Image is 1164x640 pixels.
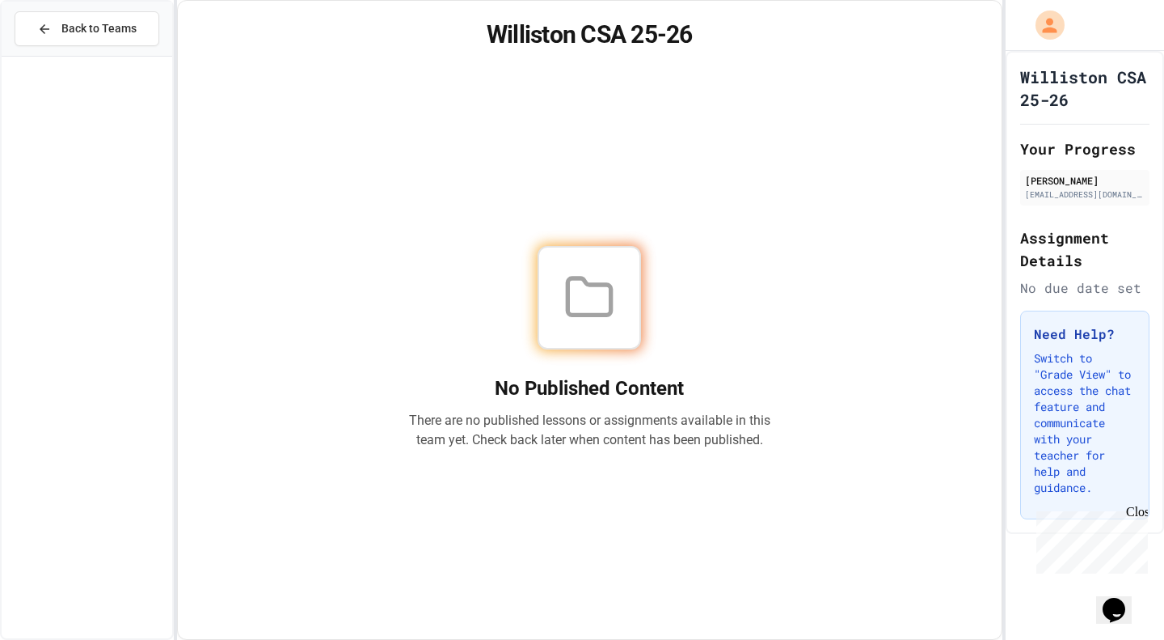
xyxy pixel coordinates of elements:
h2: No Published Content [408,375,770,401]
iframe: chat widget [1096,575,1148,624]
h3: Need Help? [1034,324,1136,344]
div: No due date set [1020,278,1149,298]
p: Switch to "Grade View" to access the chat feature and communicate with your teacher for help and ... [1034,350,1136,496]
button: Back to Teams [15,11,159,46]
p: There are no published lessons or assignments available in this team yet. Check back later when c... [408,411,770,450]
h1: Williston CSA 25-26 [1020,66,1149,111]
h2: Assignment Details [1020,227,1149,272]
h1: Williston CSA 25-26 [197,20,982,49]
div: My Account [1018,6,1069,44]
div: [EMAIL_ADDRESS][DOMAIN_NAME] [1025,189,1145,201]
h2: Your Progress [1020,138,1149,160]
span: Back to Teams [61,20,137,37]
div: Chat with us now!Close [6,6,112,103]
iframe: chat widget [1030,505,1148,574]
div: [PERSON_NAME] [1025,173,1145,188]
